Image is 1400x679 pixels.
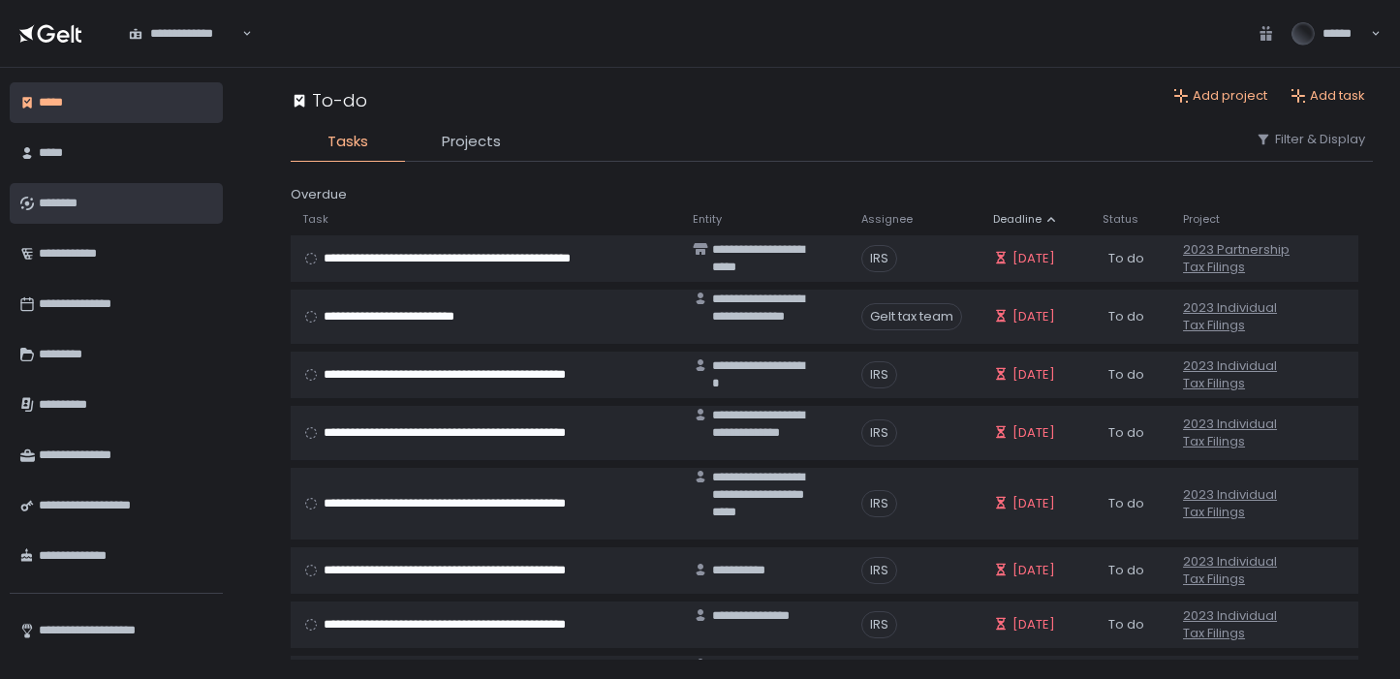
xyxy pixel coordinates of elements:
a: 2023 Individual Tax Filings [1183,357,1296,392]
a: 2023 Individual Tax Filings [1183,553,1296,588]
div: Search for option [116,14,252,54]
span: [DATE] [1012,424,1055,442]
a: 2023 Individual Tax Filings [1183,416,1296,450]
span: To do [1108,366,1144,384]
span: [DATE] [1012,250,1055,267]
div: To-do [291,87,367,113]
span: IRS [861,245,897,272]
span: To do [1108,250,1144,267]
span: [DATE] [1012,562,1055,579]
a: 2023 Individual Tax Filings [1183,607,1296,642]
span: Project [1183,212,1220,227]
span: IRS [861,557,897,584]
span: IRS [861,611,897,638]
span: To do [1108,562,1144,579]
a: 2023 Individual Tax Filings [1183,299,1296,334]
div: Overdue [291,185,1373,204]
span: Deadline [993,212,1042,227]
span: To do [1108,616,1144,633]
button: Add task [1291,87,1365,105]
span: Gelt tax team [861,303,962,330]
input: Search for option [239,24,240,44]
span: [DATE] [1012,308,1055,325]
button: Filter & Display [1256,131,1365,148]
a: 2023 Partnership Tax Filings [1183,241,1296,276]
span: To do [1108,308,1144,325]
span: Tasks [327,131,368,153]
span: [DATE] [1012,366,1055,384]
a: 2023 Individual Tax Filings [1183,486,1296,521]
span: [DATE] [1012,495,1055,512]
span: [DATE] [1012,616,1055,633]
span: Projects [442,131,501,153]
span: IRS [861,419,897,447]
span: Status [1103,212,1138,227]
span: Assignee [861,212,913,227]
span: IRS [861,490,897,517]
span: IRS [861,361,897,388]
span: Entity [693,212,722,227]
span: To do [1108,495,1144,512]
span: To do [1108,424,1144,442]
span: Task [302,212,328,227]
button: Add project [1173,87,1267,105]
